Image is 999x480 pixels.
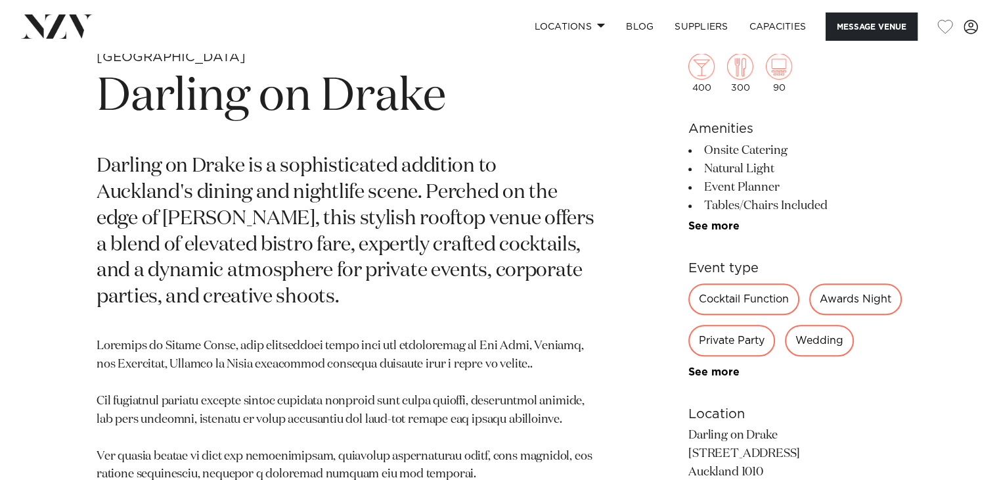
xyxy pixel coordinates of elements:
[785,325,854,356] div: Wedding
[826,12,918,41] button: Message Venue
[766,53,792,80] img: theatre.png
[21,14,93,38] img: nzv-logo.png
[523,12,615,41] a: Locations
[688,283,799,315] div: Cocktail Function
[688,53,715,93] div: 400
[688,160,902,178] li: Natural Light
[809,283,902,315] div: Awards Night
[688,119,902,139] h6: Amenities
[688,325,775,356] div: Private Party
[688,197,902,215] li: Tables/Chairs Included
[615,12,664,41] a: BLOG
[97,51,246,64] small: [GEOGRAPHIC_DATA]
[97,154,595,311] p: Darling on Drake is a sophisticated addition to Auckland's dining and nightlife scene. Perched on...
[97,67,595,128] h1: Darling on Drake
[688,404,902,424] h6: Location
[739,12,817,41] a: Capacities
[688,258,902,278] h6: Event type
[688,53,715,80] img: cocktail.png
[664,12,738,41] a: SUPPLIERS
[766,53,792,93] div: 90
[688,178,902,197] li: Event Planner
[727,53,753,93] div: 300
[727,53,753,80] img: dining.png
[688,141,902,160] li: Onsite Catering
